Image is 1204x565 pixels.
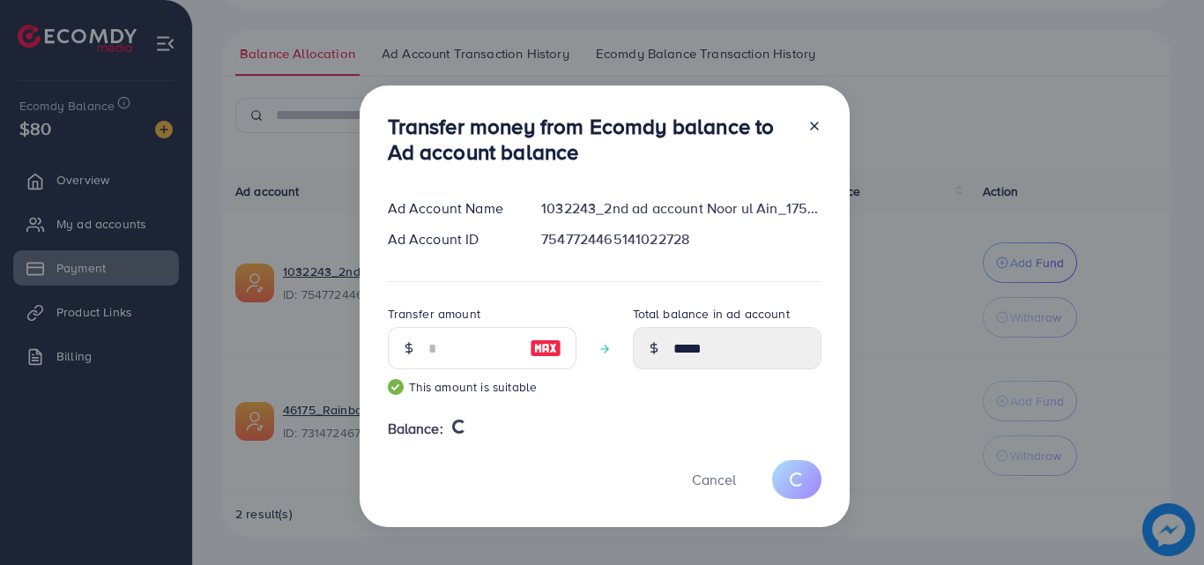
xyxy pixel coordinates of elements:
button: Cancel [670,460,758,498]
small: This amount is suitable [388,378,576,396]
img: image [530,338,561,359]
div: Ad Account ID [374,229,528,249]
h3: Transfer money from Ecomdy balance to Ad account balance [388,114,793,165]
label: Transfer amount [388,305,480,323]
span: Balance: [388,419,443,439]
img: guide [388,379,404,395]
div: 1032243_2nd ad account Noor ul Ain_1757341624637 [527,198,835,219]
div: Ad Account Name [374,198,528,219]
label: Total balance in ad account [633,305,790,323]
span: Cancel [692,470,736,489]
div: 7547724465141022728 [527,229,835,249]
